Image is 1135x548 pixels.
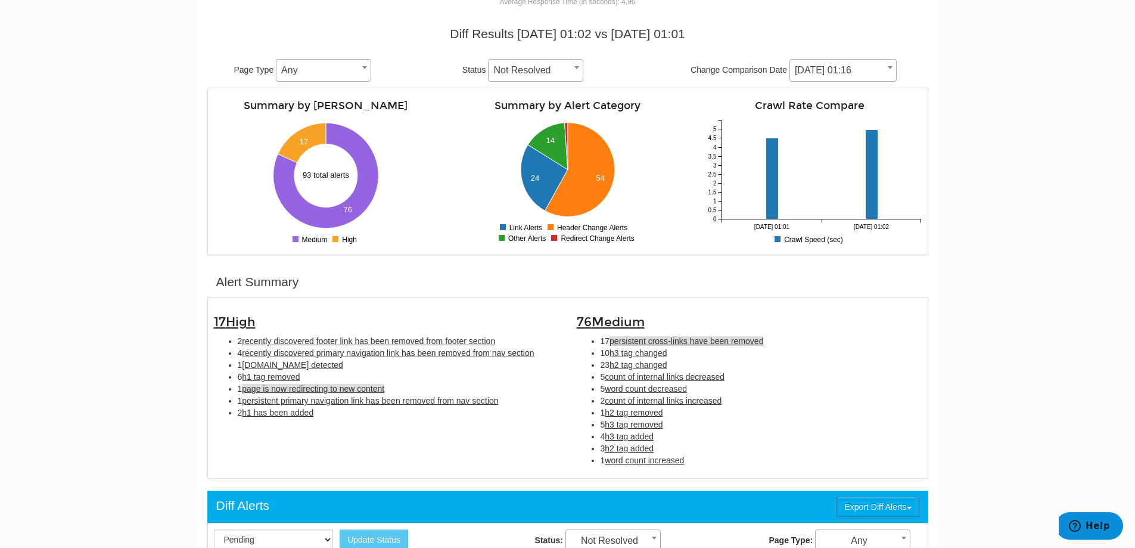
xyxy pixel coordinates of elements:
span: Change Comparison Date [691,65,787,75]
div: Alert Summary [216,273,299,291]
li: 1 [238,383,559,395]
li: 4 [238,347,559,359]
li: 2 [238,335,559,347]
span: h2 tag changed [610,360,667,370]
span: persistent primary navigation link has been removed from nav section [242,396,498,405]
h4: Summary by Alert Category [456,100,680,112]
div: Diff Alerts [216,497,269,515]
li: 1 [238,359,559,371]
span: word count increased [605,456,684,465]
li: 6 [238,371,559,383]
span: count of internal links increased [605,396,722,405]
tspan: 5 [713,126,716,132]
tspan: 0.5 [708,207,716,213]
span: h1 tag removed [242,372,300,382]
li: 5 [601,419,922,431]
li: 10 [601,347,922,359]
li: 1 [601,454,922,466]
span: Medium [592,314,645,330]
span: Status [462,65,486,75]
span: 76 [577,314,645,330]
span: High [226,314,256,330]
strong: Status: [535,535,563,545]
span: recently discovered primary navigation link has been removed from nav section [242,348,534,358]
h4: Crawl Rate Compare [698,100,922,112]
span: 09/16/2025 01:16 [790,62,896,79]
span: page is now redirecting to new content [242,384,384,394]
tspan: 0 [713,216,716,222]
tspan: [DATE] 01:01 [754,224,789,230]
li: 5 [601,383,922,395]
span: persistent cross-links have been removed [610,336,763,346]
tspan: 2.5 [708,171,716,178]
li: 2 [601,395,922,407]
span: count of internal links decreased [605,372,724,382]
li: 23 [601,359,922,371]
span: Not Resolved [489,62,583,79]
span: h2 tag added [605,444,654,453]
span: [DOMAIN_NAME] detected [242,360,343,370]
tspan: 4.5 [708,135,716,141]
li: 1 [238,395,559,407]
span: Page Type [234,65,274,75]
tspan: 3.5 [708,153,716,160]
span: Any [276,59,371,82]
li: 4 [601,431,922,442]
button: Export Diff Alerts [837,497,919,517]
li: 3 [601,442,922,454]
h4: Summary by [PERSON_NAME] [214,100,438,112]
span: 09/16/2025 01:16 [789,59,897,82]
strong: Page Type: [769,535,813,545]
tspan: 2 [713,180,716,187]
span: Not Resolved [488,59,583,82]
span: recently discovered footer link has been removed from footer section [242,336,495,346]
li: 2 [238,407,559,419]
span: h3 tag added [605,432,654,441]
tspan: 4 [713,144,716,151]
text: 93 total alerts [303,171,350,179]
span: h2 tag removed [605,408,663,417]
tspan: 1.5 [708,189,716,196]
tspan: 3 [713,162,716,169]
span: word count decreased [605,384,687,394]
span: Any [276,62,371,79]
li: 5 [601,371,922,383]
span: h3 tag removed [605,420,663,429]
li: 1 [601,407,922,419]
li: 17 [601,335,922,347]
span: h1 has been added [242,408,313,417]
span: 17 [214,314,256,330]
span: h3 tag changed [610,348,667,358]
div: Diff Results [DATE] 01:02 vs [DATE] 01:01 [216,25,919,43]
tspan: 1 [713,198,716,205]
tspan: [DATE] 01:02 [853,224,889,230]
iframe: Opens a widget where you can find more information [1059,512,1123,542]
